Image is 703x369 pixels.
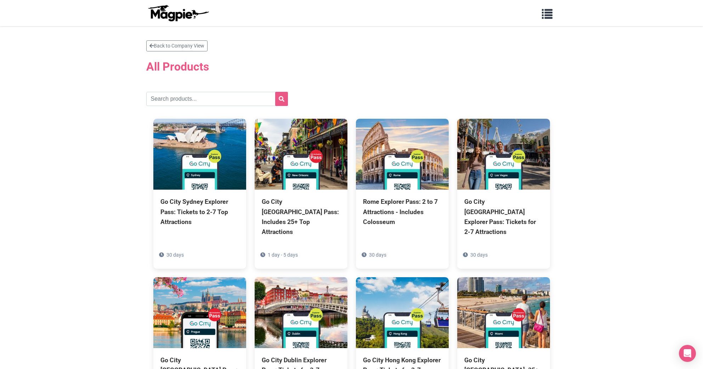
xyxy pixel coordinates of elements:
span: 30 days [369,252,386,258]
img: Go City Dublin Explorer Pass: Tickets for 3-7 Attractions [255,277,347,348]
img: Go City Sydney Explorer Pass: Tickets to 2-7 Top Attractions [153,119,246,190]
a: Go City [GEOGRAPHIC_DATA] Pass: Includes 25+ Top Attractions 1 day - 5 days [255,119,347,269]
a: Go City [GEOGRAPHIC_DATA] Explorer Pass: Tickets for 2-7 Attractions 30 days [457,119,550,269]
span: 30 days [166,252,184,258]
div: Go City [GEOGRAPHIC_DATA] Explorer Pass: Tickets for 2-7 Attractions [464,197,543,237]
img: Rome Explorer Pass: 2 to 7 Attractions - Includes Colosseum [356,119,449,190]
img: Go City New Orleans Pass: Includes 25+ Top Attractions [255,119,347,190]
img: Go City Prague Pass: Attraction Pass with Prague Castle [153,277,246,348]
input: Search products... [146,92,288,106]
img: logo-ab69f6fb50320c5b225c76a69d11143b.png [146,5,210,22]
a: Back to Company View [146,40,208,51]
img: Go City Las Vegas Explorer Pass: Tickets for 2-7 Attractions [457,119,550,190]
div: Rome Explorer Pass: 2 to 7 Attractions - Includes Colosseum [363,197,442,227]
span: 30 days [470,252,488,258]
div: Go City [GEOGRAPHIC_DATA] Pass: Includes 25+ Top Attractions [262,197,340,237]
a: Go City Sydney Explorer Pass: Tickets to 2-7 Top Attractions 30 days [153,119,246,258]
div: Open Intercom Messenger [679,345,696,362]
img: Go City Miami Pass: 35+ Attractions - Includes Gatorland [457,277,550,348]
h2: All Products [146,56,557,78]
a: Rome Explorer Pass: 2 to 7 Attractions - Includes Colosseum 30 days [356,119,449,258]
span: 1 day - 5 days [268,252,298,258]
img: Go City Hong Kong Explorer Pass: Tickets for 3-7 Attractions [356,277,449,348]
div: Go City Sydney Explorer Pass: Tickets to 2-7 Top Attractions [160,197,239,227]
